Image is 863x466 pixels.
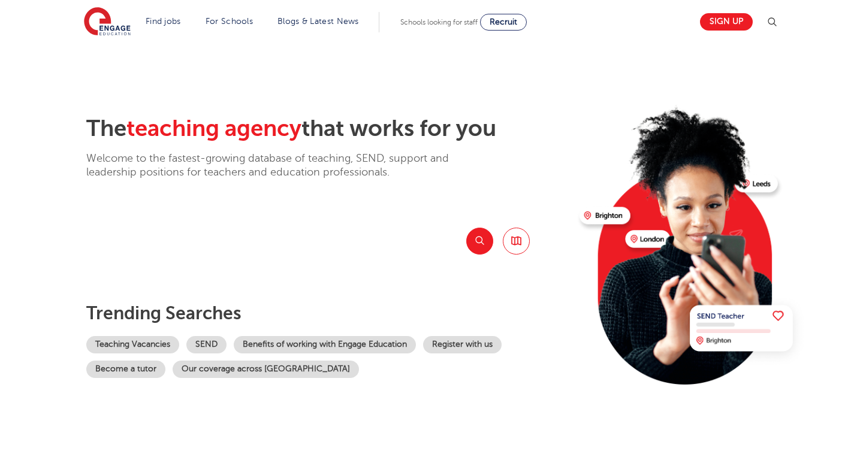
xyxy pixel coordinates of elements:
[86,152,482,180] p: Welcome to the fastest-growing database of teaching, SEND, support and leadership positions for t...
[84,7,131,37] img: Engage Education
[400,18,478,26] span: Schools looking for staff
[186,336,227,353] a: SEND
[86,336,179,353] a: Teaching Vacancies
[126,116,301,141] span: teaching agency
[423,336,502,353] a: Register with us
[173,361,359,378] a: Our coverage across [GEOGRAPHIC_DATA]
[86,302,570,324] p: Trending searches
[86,361,165,378] a: Become a tutor
[480,14,527,31] a: Recruit
[466,228,493,255] button: Search
[206,17,253,26] a: For Schools
[146,17,181,26] a: Find jobs
[86,115,570,143] h2: The that works for you
[234,336,416,353] a: Benefits of working with Engage Education
[700,13,753,31] a: Sign up
[490,17,517,26] span: Recruit
[277,17,359,26] a: Blogs & Latest News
